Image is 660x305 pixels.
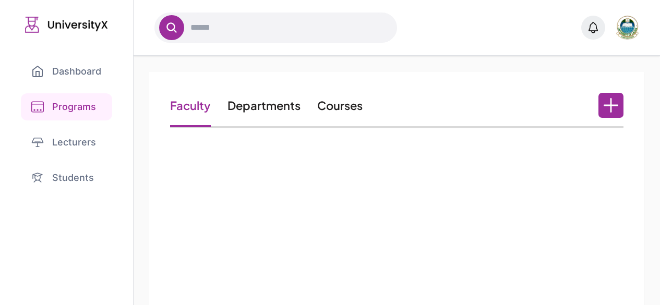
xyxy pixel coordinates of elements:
[170,98,211,113] a: Faculty
[227,98,301,113] a: Departments
[317,98,363,113] a: Courses
[21,93,112,120] a: Programs
[21,129,112,156] a: Lecturers
[21,164,112,191] a: Students
[21,58,112,85] a: Dashboard
[25,17,108,33] img: UniversityX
